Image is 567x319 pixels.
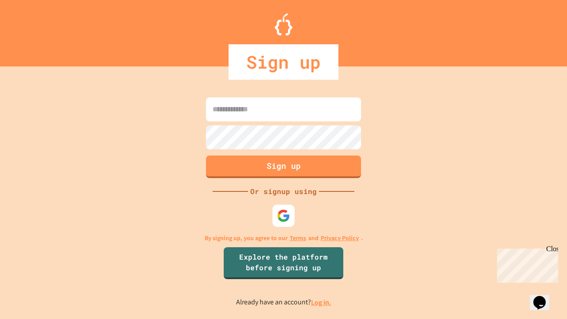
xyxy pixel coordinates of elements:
[205,233,363,243] p: By signing up, you agree to our and .
[248,186,319,197] div: Or signup using
[493,245,558,283] iframe: chat widget
[311,298,331,307] a: Log in.
[530,284,558,310] iframe: chat widget
[229,44,338,80] div: Sign up
[277,209,290,222] img: google-icon.svg
[275,13,292,35] img: Logo.svg
[236,297,331,308] p: Already have an account?
[4,4,61,56] div: Chat with us now!Close
[224,247,343,279] a: Explore the platform before signing up
[290,233,306,243] a: Terms
[206,156,361,178] button: Sign up
[321,233,359,243] a: Privacy Policy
